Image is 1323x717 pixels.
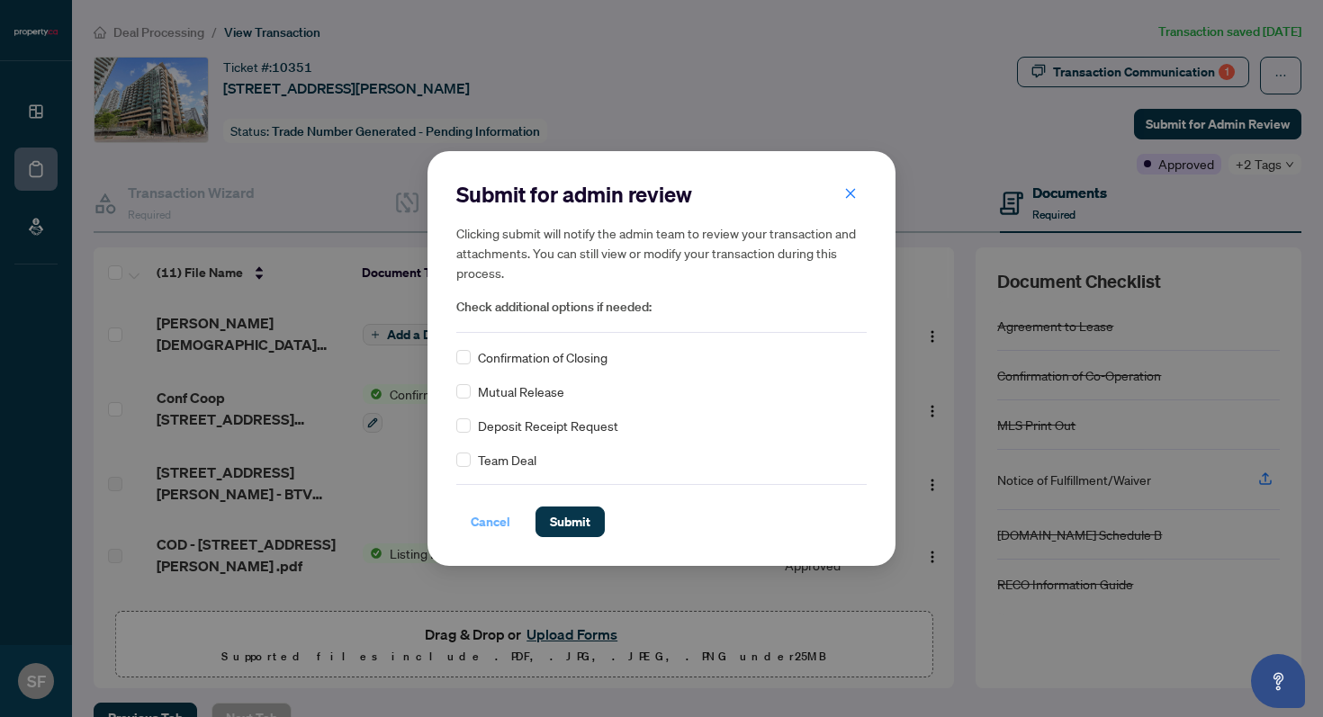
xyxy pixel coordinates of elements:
span: Submit [550,507,590,536]
span: Confirmation of Closing [478,347,607,367]
span: close [844,187,857,200]
span: Cancel [471,507,510,536]
h5: Clicking submit will notify the admin team to review your transaction and attachments. You can st... [456,223,867,282]
span: Mutual Release [478,381,564,401]
button: Submit [535,506,605,537]
span: Team Deal [478,450,536,470]
span: Deposit Receipt Request [478,416,618,435]
button: Open asap [1251,654,1305,708]
button: Cancel [456,506,525,537]
span: Check additional options if needed: [456,297,867,318]
h2: Submit for admin review [456,180,867,209]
